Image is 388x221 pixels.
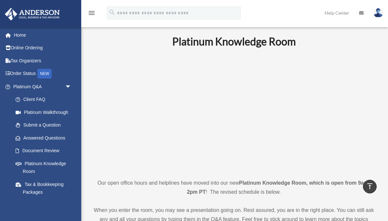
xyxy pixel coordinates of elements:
[5,42,81,55] a: Online Ordering
[187,180,370,195] strong: Platinum Knowledge Room, which is open from 9am-2pm PT
[9,199,81,219] a: Land Trust & Deed Forum
[37,69,52,79] div: NEW
[9,157,78,178] a: Platinum Knowledge Room
[88,9,96,17] i: menu
[9,93,81,106] a: Client FAQ
[93,178,375,197] p: Our open office hours and helplines have moved into our new ! The revised schedule is below.
[363,180,377,193] a: vertical_align_top
[109,9,116,16] i: search
[9,119,81,132] a: Submit a Question
[88,11,96,17] a: menu
[172,35,296,48] b: Platinum Knowledge Room
[136,57,331,166] iframe: 231110_Toby_KnowledgeRoom
[9,106,81,119] a: Platinum Walkthrough
[373,8,383,18] img: User Pic
[5,80,81,93] a: Platinum Q&Aarrow_drop_down
[3,8,62,20] img: Anderson Advisors Platinum Portal
[5,54,81,67] a: Tax Organizers
[5,67,81,80] a: Order StatusNEW
[9,131,81,144] a: Answered Questions
[9,144,81,157] a: Document Review
[9,178,81,199] a: Tax & Bookkeeping Packages
[366,182,374,190] i: vertical_align_top
[65,80,78,93] span: arrow_drop_down
[5,29,81,42] a: Home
